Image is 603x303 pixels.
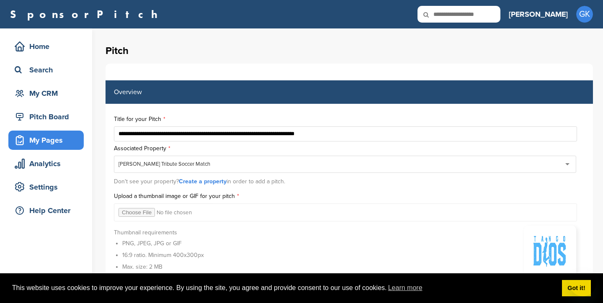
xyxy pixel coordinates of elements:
[119,160,210,168] div: [PERSON_NAME] Tribute Soccer Match
[114,146,585,151] label: Associated Property
[13,109,84,124] div: Pitch Board
[12,282,555,294] span: This website uses cookies to improve your experience. By using the site, you agree and provide co...
[122,239,204,248] li: PNG, JPEG, JPG or GIF
[569,270,596,296] iframe: Button to launch messaging window
[8,60,84,80] a: Search
[8,131,84,150] a: My Pages
[13,203,84,218] div: Help Center
[8,201,84,220] a: Help Center
[13,133,84,148] div: My Pages
[122,262,204,271] li: Max. size: 2 MB
[509,8,568,20] h3: [PERSON_NAME]
[13,39,84,54] div: Home
[8,84,84,103] a: My CRM
[114,229,204,274] div: Thumbnail requirements
[8,177,84,197] a: Settings
[8,154,84,173] a: Analytics
[13,86,84,101] div: My CRM
[13,156,84,171] div: Analytics
[114,174,585,189] div: Don't see your property? in order to add a pitch.
[509,5,568,23] a: [PERSON_NAME]
[524,226,576,278] img: B5DE632E-A328-4314-A0EC-A0EB49D28008.jpeg
[13,62,84,77] div: Search
[122,251,204,259] li: 16:9 ratio. Minimum 400x300px
[10,9,163,20] a: SponsorPitch
[387,282,424,294] a: learn more about cookies
[179,178,227,185] a: Create a property
[13,180,84,195] div: Settings
[8,37,84,56] a: Home
[114,89,142,95] label: Overview
[562,280,591,297] a: dismiss cookie message
[114,193,585,199] label: Upload a thumbnail image or GIF for your pitch
[114,116,585,122] label: Title for your Pitch
[576,6,593,23] span: GK
[8,107,84,126] a: Pitch Board
[106,44,593,59] h1: Pitch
